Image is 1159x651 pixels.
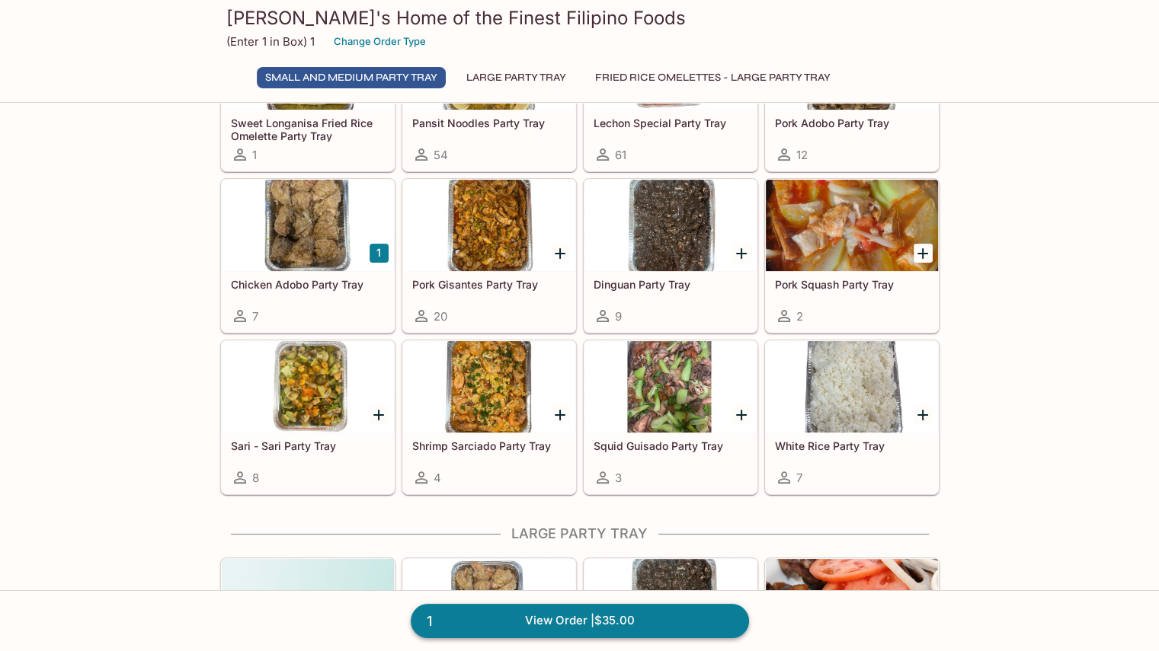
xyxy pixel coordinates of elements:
[231,116,385,142] h5: Sweet Longanisa Fried Rice Omelette Party Tray
[411,604,749,637] a: 1View Order |$35.00
[765,179,939,333] a: Pork Squash Party Tray2
[584,18,757,110] div: Lechon Special Party Tray
[434,471,441,485] span: 4
[327,30,433,53] button: Change Order Type
[584,179,757,333] a: Dinguan Party Tray9
[458,67,575,88] button: Large Party Tray
[615,148,626,162] span: 61
[766,180,938,271] div: Pork Squash Party Tray
[231,439,385,452] h5: Sari - Sari Party Tray
[257,67,446,88] button: Small and Medium Party Tray
[551,405,570,424] button: Add Shrimp Sarciado Party Tray
[766,341,938,432] div: White Rice Party Tray
[221,340,395,494] a: Sari - Sari Party Tray8
[252,148,257,162] span: 1
[584,340,757,494] a: Squid Guisado Party Tray3
[418,611,441,632] span: 1
[775,439,929,452] h5: White Rice Party Tray
[222,341,394,432] div: Sari - Sari Party Tray
[231,278,385,291] h5: Chicken Adobo Party Tray
[402,340,576,494] a: Shrimp Sarciado Party Tray4
[796,148,808,162] span: 12
[775,278,929,291] h5: Pork Squash Party Tray
[220,525,940,542] h4: Large Party Tray
[226,34,315,49] p: (Enter 1 in Box) 1
[796,471,802,485] span: 7
[766,559,938,650] div: Fried Pork - Large Party Tray
[765,340,939,494] a: White Rice Party Tray7
[615,471,622,485] span: 3
[222,559,394,650] div: Beef Stew - Large Party Tray
[766,18,938,110] div: Pork Adobo Party Tray
[370,405,389,424] button: Add Sari - Sari Party Tray
[732,405,751,424] button: Add Squid Guisado Party Tray
[403,559,575,650] div: Chicken Adobo - Large Party Tray
[584,559,757,650] div: Dinuguan - Large Party Tray
[403,18,575,110] div: Pansit Noodles Party Tray
[732,244,751,263] button: Add Dinguan Party Tray
[252,309,258,324] span: 7
[226,6,933,30] h3: [PERSON_NAME]'s Home of the Finest Filipino Foods
[412,278,566,291] h5: Pork Gisantes Party Tray
[403,180,575,271] div: Pork Gisantes Party Tray
[370,244,389,263] button: Add Chicken Adobo Party Tray
[221,179,395,333] a: Chicken Adobo Party Tray7
[594,116,748,129] h5: Lechon Special Party Tray
[584,180,757,271] div: Dinguan Party Tray
[914,244,933,263] button: Add Pork Squash Party Tray
[222,18,394,110] div: Sweet Longanisa Fried Rice Omelette Party Tray
[775,116,929,129] h5: Pork Adobo Party Tray
[402,179,576,333] a: Pork Gisantes Party Tray20
[403,341,575,432] div: Shrimp Sarciado Party Tray
[412,116,566,129] h5: Pansit Noodles Party Tray
[587,67,839,88] button: Fried Rice Omelettes - Large Party Tray
[594,439,748,452] h5: Squid Guisado Party Tray
[551,244,570,263] button: Add Pork Gisantes Party Tray
[222,180,394,271] div: Chicken Adobo Party Tray
[796,309,803,324] span: 2
[584,341,757,432] div: Squid Guisado Party Tray
[434,148,448,162] span: 54
[594,278,748,291] h5: Dinguan Party Tray
[615,309,622,324] span: 9
[252,471,259,485] span: 8
[434,309,447,324] span: 20
[914,405,933,424] button: Add White Rice Party Tray
[412,439,566,452] h5: Shrimp Sarciado Party Tray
